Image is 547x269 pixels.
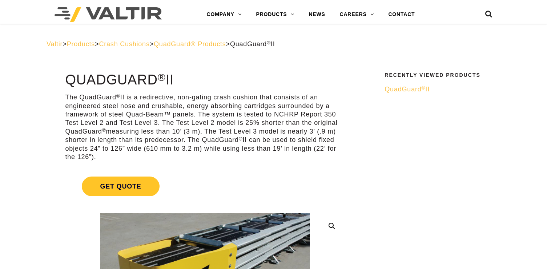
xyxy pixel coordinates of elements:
[200,7,249,22] a: COMPANY
[65,168,345,205] a: Get Quote
[116,93,120,99] sup: ®
[82,177,159,196] span: Get Quote
[47,40,500,48] div: > > > >
[249,7,302,22] a: PRODUCTS
[230,40,275,48] span: QuadGuard II
[99,40,149,48] a: Crash Cushions
[301,7,332,22] a: NEWS
[333,7,381,22] a: CAREERS
[381,7,422,22] a: CONTACT
[385,86,430,93] span: QuadGuard II
[55,7,162,22] img: Valtir
[47,40,63,48] a: Valtir
[67,40,95,48] a: Products
[65,93,345,161] p: The QuadGuard II is a redirective, non-gating crash cushion that consists of an engineered steel ...
[267,40,271,46] sup: ®
[385,85,496,94] a: QuadGuard®II
[239,136,243,142] sup: ®
[422,85,426,91] sup: ®
[65,72,345,88] h1: QuadGuard II
[158,71,166,83] sup: ®
[154,40,226,48] a: QuadGuard® Products
[385,72,496,78] h2: Recently Viewed Products
[102,127,106,133] sup: ®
